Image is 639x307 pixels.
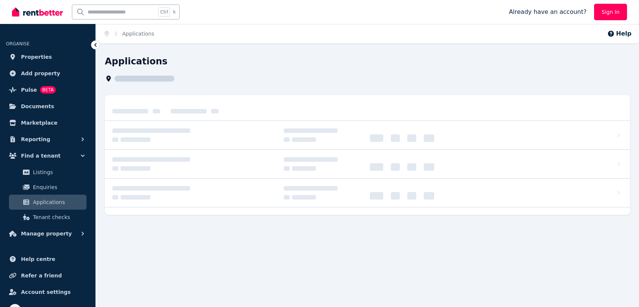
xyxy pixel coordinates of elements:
span: Manage property [21,229,72,238]
span: Enquiries [33,183,83,192]
a: Tenant checks [9,210,86,225]
span: ORGANISE [6,41,30,46]
span: Help centre [21,255,55,264]
nav: Breadcrumb [96,24,163,43]
h1: Applications [105,55,167,67]
button: Help [607,29,632,38]
a: Add property [6,66,89,81]
a: Marketplace [6,115,89,130]
span: Ctrl [158,7,170,17]
span: Account settings [21,288,71,297]
span: Properties [21,52,52,61]
span: Tenant checks [33,213,83,222]
a: Listings [9,165,86,180]
span: BETA [40,86,56,94]
button: Find a tenant [6,148,89,163]
a: Documents [6,99,89,114]
span: Applications [122,30,155,37]
a: Refer a friend [6,268,89,283]
a: Help centre [6,252,89,267]
img: RentBetter [12,6,63,18]
span: Applications [33,198,83,207]
span: Refer a friend [21,271,62,280]
span: Find a tenant [21,151,61,160]
a: Properties [6,49,89,64]
a: Sign In [594,4,627,20]
button: Reporting [6,132,89,147]
span: Already have an account? [509,7,587,16]
a: Enquiries [9,180,86,195]
span: Add property [21,69,60,78]
a: Applications [9,195,86,210]
span: Pulse [21,85,37,94]
span: Reporting [21,135,50,144]
a: PulseBETA [6,82,89,97]
span: Marketplace [21,118,57,127]
span: Listings [33,168,83,177]
span: k [173,9,176,15]
button: Manage property [6,226,89,241]
a: Account settings [6,285,89,300]
span: Documents [21,102,54,111]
